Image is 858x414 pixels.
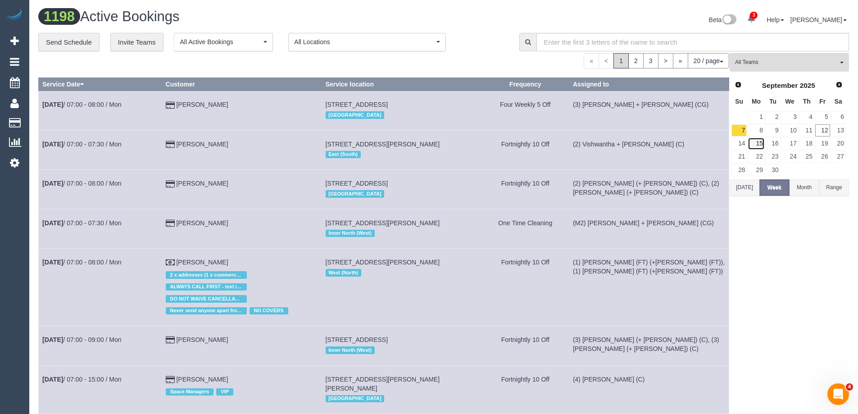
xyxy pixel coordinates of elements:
span: 1 [613,53,629,68]
a: 3 [643,53,658,68]
b: [DATE] [42,376,63,383]
td: Frequency [481,249,569,326]
i: Credit Card Payment [166,337,175,343]
a: 27 [831,151,846,163]
img: Automaid Logo [5,9,23,22]
td: Assigned to [569,209,729,248]
a: 6 [831,111,846,123]
span: Prev [735,81,742,88]
span: [GEOGRAPHIC_DATA] [326,190,385,197]
span: September [762,82,798,89]
a: [DATE]/ 07:00 - 08:00 / Mon [42,180,122,187]
i: Credit Card Payment [166,220,175,227]
button: 20 / page [688,53,729,68]
div: Location [326,393,478,405]
span: ALWAYS CALL FIRST - text if no answer [166,283,247,291]
th: Service Date [39,78,162,91]
a: [DATE]/ 07:00 - 07:30 / Mon [42,219,122,227]
a: Invite Teams [110,33,163,52]
td: Customer [162,249,322,326]
td: Schedule date [39,365,162,414]
span: Next [835,81,843,88]
a: 7 [731,124,747,136]
span: 3 [750,12,758,19]
button: [DATE] [730,179,759,196]
span: DO NOT WAIVE CANCELLATION FEE [166,295,247,302]
a: 24 [781,151,798,163]
a: [PERSON_NAME] [176,259,228,266]
a: 1 [748,111,764,123]
td: Schedule date [39,91,162,130]
span: [STREET_ADDRESS][PERSON_NAME] [326,219,440,227]
button: All Teams [730,53,849,72]
td: Schedule date [39,326,162,365]
a: [DATE]/ 07:00 - 07:30 / Mon [42,141,122,148]
span: 4 [846,383,853,391]
a: 13 [831,124,846,136]
iframe: Intercom live chat [827,383,849,405]
button: Month [790,179,819,196]
td: Frequency [481,130,569,169]
a: [PERSON_NAME] [176,180,228,187]
span: 2025 [800,82,815,89]
a: 3 [781,111,798,123]
td: Schedule date [39,170,162,209]
td: Customer [162,365,322,414]
a: Help [767,16,784,23]
a: 9 [766,124,781,136]
a: 20 [831,137,846,150]
span: Friday [819,98,826,105]
td: Frequency [481,209,569,248]
a: 18 [799,137,814,150]
a: 22 [748,151,764,163]
span: < [599,53,614,68]
td: Service location [322,249,481,326]
span: [GEOGRAPHIC_DATA] [326,395,385,402]
th: Service location [322,78,481,91]
span: VIP [216,388,233,396]
span: All Locations [294,37,434,46]
td: Assigned to [569,130,729,169]
span: [STREET_ADDRESS] [326,180,388,187]
span: [STREET_ADDRESS] [326,336,388,343]
td: Service location [322,170,481,209]
a: [PERSON_NAME] [790,16,847,23]
span: [GEOGRAPHIC_DATA] [326,111,385,118]
span: East (South) [326,151,361,158]
span: « [584,53,599,68]
b: [DATE] [42,219,63,227]
a: 2 [766,111,781,123]
nav: Pagination navigation [584,53,729,68]
a: 29 [748,164,764,176]
a: Beta [709,16,737,23]
i: Check Payment [166,259,175,266]
span: Space Managers [166,388,214,396]
span: Inner North (West) [326,230,375,237]
div: Location [326,344,478,356]
div: Location [326,267,478,278]
b: [DATE] [42,141,63,148]
a: » [673,53,688,68]
ol: All Locations [288,33,446,51]
span: 2 x addresses (1 x commercial and 1 x residential) [166,271,247,278]
a: Send Schedule [38,33,100,52]
span: Never send anyone apart from [PERSON_NAME] & [PERSON_NAME] [166,307,247,314]
span: Saturday [835,98,842,105]
div: Location [326,109,478,121]
td: Schedule date [39,209,162,248]
span: All Active Bookings [180,37,261,46]
a: 4 [799,111,814,123]
td: Customer [162,170,322,209]
a: 30 [766,164,781,176]
th: Customer [162,78,322,91]
a: [PERSON_NAME] [176,336,228,343]
td: Frequency [481,170,569,209]
span: [STREET_ADDRESS][PERSON_NAME] [326,141,440,148]
i: Credit Card Payment [166,141,175,148]
div: Location [326,149,478,160]
b: [DATE] [42,180,63,187]
span: Inner North (West) [326,346,375,354]
a: [PERSON_NAME] [176,141,228,148]
span: NO COVERS [250,307,288,314]
a: [PERSON_NAME] [176,101,228,108]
